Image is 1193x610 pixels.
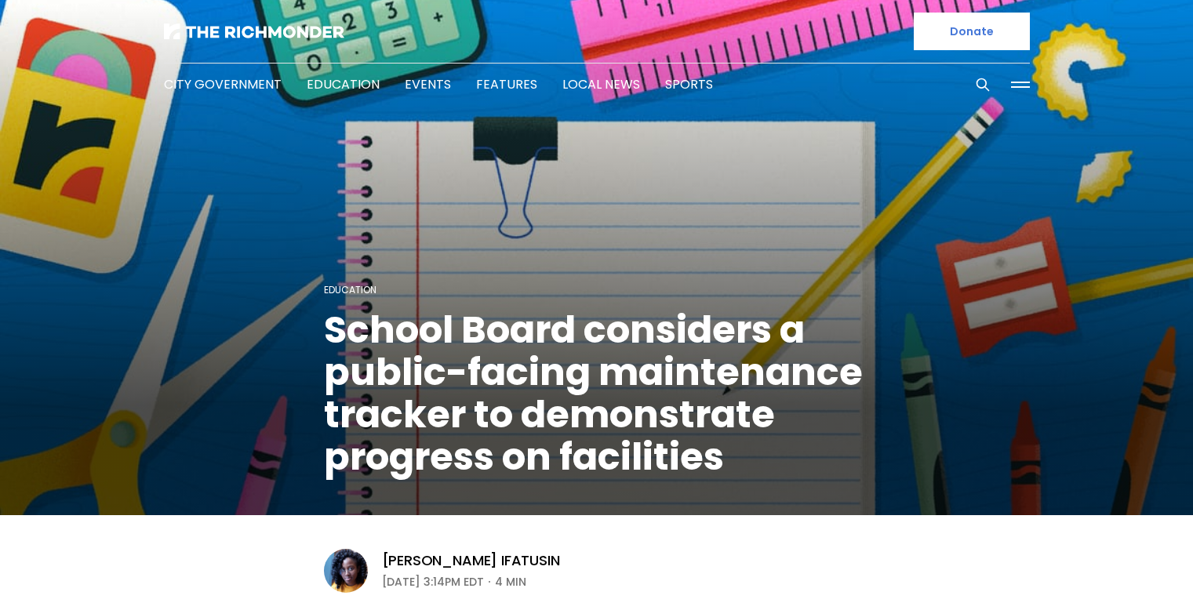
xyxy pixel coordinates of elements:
[476,75,537,93] a: Features
[324,283,376,296] a: Education
[307,75,380,93] a: Education
[971,73,995,96] button: Search this site
[324,549,368,593] img: Victoria A. Ifatusin
[562,75,640,93] a: Local News
[1060,533,1193,610] iframe: portal-trigger
[164,75,282,93] a: City Government
[405,75,451,93] a: Events
[324,309,870,478] h1: School Board considers a public-facing maintenance tracker to demonstrate progress on facilities
[382,572,484,591] time: [DATE] 3:14PM EDT
[382,551,560,570] a: [PERSON_NAME] Ifatusin
[495,572,526,591] span: 4 min
[164,24,344,39] img: The Richmonder
[914,13,1030,50] a: Donate
[665,75,713,93] a: Sports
